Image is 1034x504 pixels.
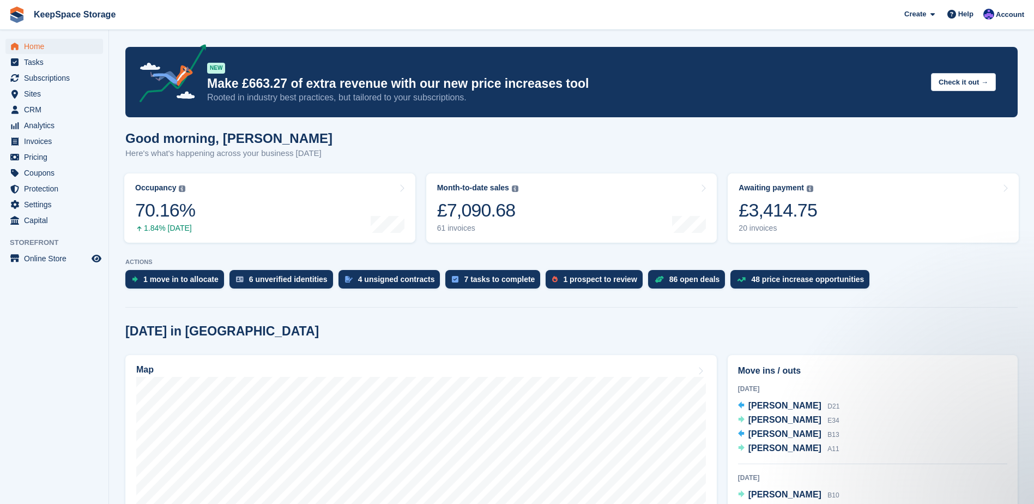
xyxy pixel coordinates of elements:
[358,275,435,284] div: 4 unsigned contracts
[546,270,648,294] a: 1 prospect to review
[5,181,103,196] a: menu
[24,70,89,86] span: Subscriptions
[125,131,332,146] h1: Good morning, [PERSON_NAME]
[143,275,219,284] div: 1 move in to allocate
[5,134,103,149] a: menu
[738,364,1007,377] h2: Move ins / outs
[24,149,89,165] span: Pricing
[5,55,103,70] a: menu
[24,39,89,54] span: Home
[135,224,195,233] div: 1.84% [DATE]
[135,199,195,221] div: 70.16%
[827,417,839,424] span: E34
[445,270,546,294] a: 7 tasks to complete
[827,445,839,453] span: A11
[996,9,1024,20] span: Account
[738,442,839,456] a: [PERSON_NAME] A11
[5,251,103,266] a: menu
[748,415,821,424] span: [PERSON_NAME]
[24,197,89,212] span: Settings
[437,183,509,193] div: Month-to-date sales
[10,237,108,248] span: Storefront
[236,276,244,283] img: verify_identity-adf6edd0f0f0b5bbfe63781bf79b02c33cf7c696d77639b501bdc392416b5a36.svg
[827,491,839,499] span: B10
[130,44,207,106] img: price-adjustments-announcement-icon-8257ccfd72463d97f412b2fc003d46551f7dbcb40ab6d574587a9cd5c0d94...
[563,275,637,284] div: 1 prospect to review
[24,55,89,70] span: Tasks
[512,185,518,192] img: icon-info-grey-7440780725fd019a000dd9b08b2336e03edf1995a4989e88bcd33f0948082b44.svg
[5,165,103,181] a: menu
[739,183,804,193] div: Awaiting payment
[437,199,518,221] div: £7,090.68
[24,251,89,266] span: Online Store
[748,429,821,439] span: [PERSON_NAME]
[24,102,89,117] span: CRM
[9,7,25,23] img: stora-icon-8386f47178a22dfd0bd8f6a31ec36ba5ce8667c1dd55bd0f319d3a0aa187defe.svg
[229,270,338,294] a: 6 unverified identities
[958,9,973,20] span: Help
[648,270,731,294] a: 86 open deals
[125,324,319,339] h2: [DATE] in [GEOGRAPHIC_DATA]
[24,86,89,101] span: Sites
[748,443,821,453] span: [PERSON_NAME]
[437,224,518,233] div: 61 invoices
[730,270,875,294] a: 48 price increase opportunities
[738,384,1007,394] div: [DATE]
[552,276,558,283] img: prospect-51fa495bee0391a8d652442698ab0144808aea92771e9ea1ae160a38d050c398.svg
[655,275,664,283] img: deal-1b604bf984904fb50ccaf53a9ad4b4a5d6e5aea283cecdc64d6e3604feb123c2.svg
[737,277,746,282] img: price_increase_opportunities-93ffe204e8149a01c8c9dc8f82e8f89637d9d84a8eef4429ea346261dce0b2c0.svg
[728,173,1019,243] a: Awaiting payment £3,414.75 20 invoices
[338,270,446,294] a: 4 unsigned contracts
[125,259,1018,266] p: ACTIONS
[738,413,839,428] a: [PERSON_NAME] E34
[5,118,103,133] a: menu
[5,197,103,212] a: menu
[904,9,926,20] span: Create
[5,213,103,228] a: menu
[738,488,839,502] a: [PERSON_NAME] B10
[90,252,103,265] a: Preview store
[739,199,817,221] div: £3,414.75
[751,275,864,284] div: 48 price increase opportunities
[669,275,720,284] div: 86 open deals
[426,173,717,243] a: Month-to-date sales £7,090.68 61 invoices
[807,185,813,192] img: icon-info-grey-7440780725fd019a000dd9b08b2336e03edf1995a4989e88bcd33f0948082b44.svg
[29,5,120,23] a: KeepSpace Storage
[738,428,839,442] a: [PERSON_NAME] B13
[179,185,185,192] img: icon-info-grey-7440780725fd019a000dd9b08b2336e03edf1995a4989e88bcd33f0948082b44.svg
[249,275,328,284] div: 6 unverified identities
[132,276,138,283] img: move_ins_to_allocate_icon-fdf77a2bb77ea45bf5b3d319d69a93e2d87916cf1d5bf7949dd705db3b84f3ca.svg
[125,270,229,294] a: 1 move in to allocate
[124,173,415,243] a: Occupancy 70.16% 1.84% [DATE]
[345,276,353,283] img: contract_signature_icon-13c848040528278c33f63329250d36e43548de30e8caae1d1a13099fd9432cc5.svg
[748,401,821,410] span: [PERSON_NAME]
[136,365,154,375] h2: Map
[738,399,840,413] a: [PERSON_NAME] D21
[24,165,89,181] span: Coupons
[738,473,1007,483] div: [DATE]
[827,403,839,410] span: D21
[452,276,458,283] img: task-75834270c22a3079a89374b754ae025e5fb1db73e45f91037f5363f120a921f8.svg
[5,149,103,165] a: menu
[207,76,922,92] p: Make £663.27 of extra revenue with our new price increases tool
[5,86,103,101] a: menu
[464,275,535,284] div: 7 tasks to complete
[931,73,996,91] button: Check it out →
[739,224,817,233] div: 20 invoices
[207,92,922,104] p: Rooted in industry best practices, but tailored to your subscriptions.
[24,118,89,133] span: Analytics
[748,490,821,499] span: [PERSON_NAME]
[5,39,103,54] a: menu
[24,213,89,228] span: Capital
[135,183,176,193] div: Occupancy
[24,181,89,196] span: Protection
[5,102,103,117] a: menu
[24,134,89,149] span: Invoices
[5,70,103,86] a: menu
[125,147,332,160] p: Here's what's happening across your business [DATE]
[983,9,994,20] img: Chloe Clark
[207,63,225,74] div: NEW
[827,431,839,439] span: B13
